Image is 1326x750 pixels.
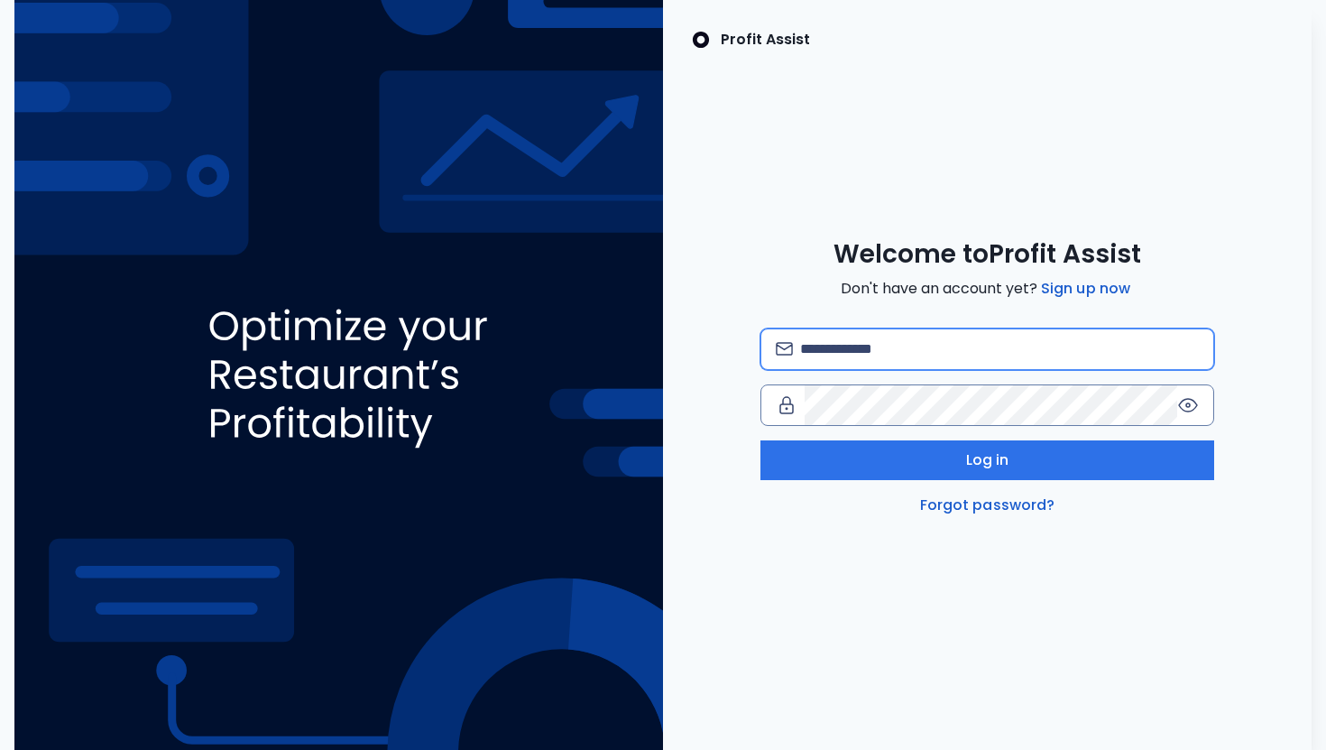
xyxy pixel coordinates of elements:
a: Sign up now [1037,278,1134,300]
span: Don't have an account yet? [841,278,1134,300]
span: Log in [966,449,1009,471]
img: SpotOn Logo [692,29,710,51]
button: Log in [760,440,1214,480]
a: Forgot password? [916,495,1059,516]
span: Welcome to Profit Assist [833,238,1141,271]
p: Profit Assist [721,29,810,51]
img: email [776,342,793,356]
